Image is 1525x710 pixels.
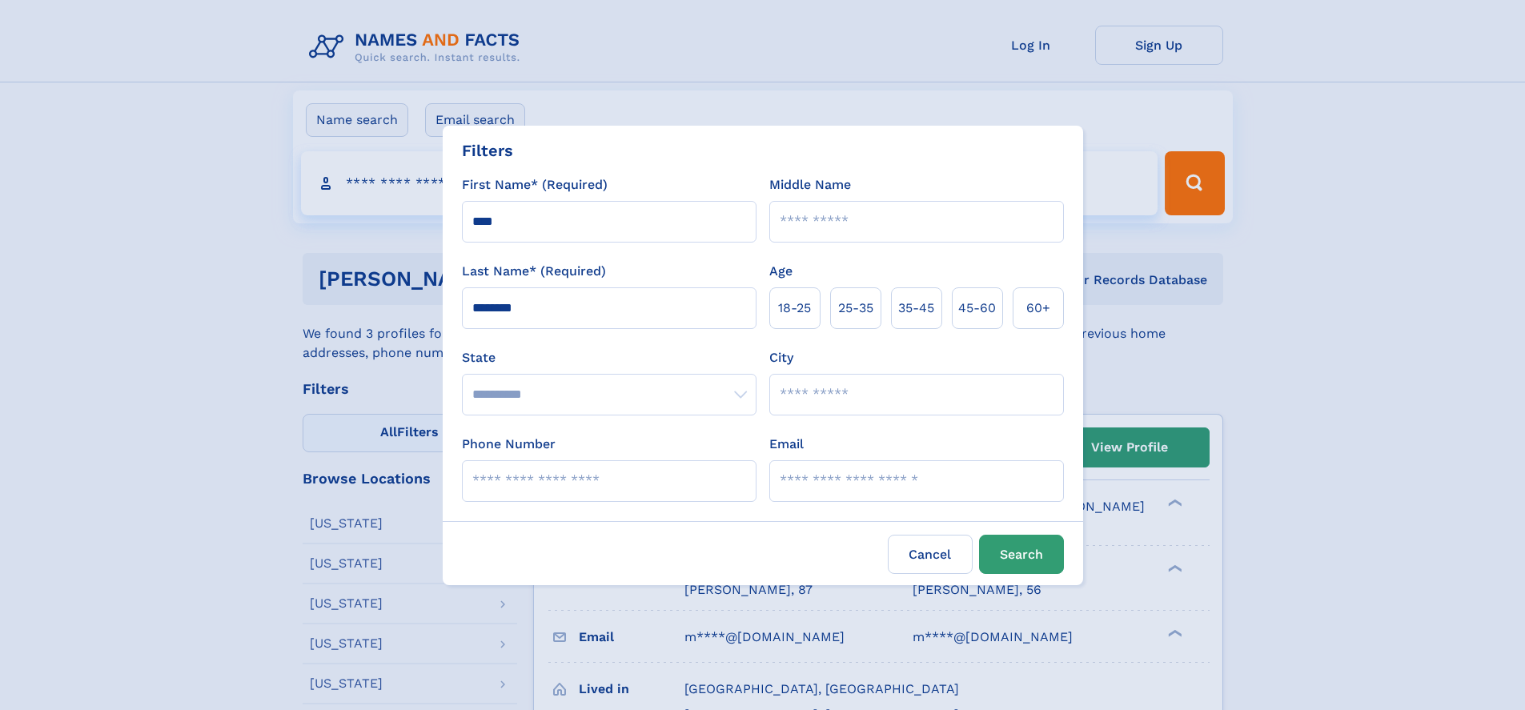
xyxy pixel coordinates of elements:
[888,535,973,574] label: Cancel
[778,299,811,318] span: 18‑25
[769,175,851,195] label: Middle Name
[462,435,556,454] label: Phone Number
[769,348,793,367] label: City
[958,299,996,318] span: 45‑60
[769,435,804,454] label: Email
[838,299,873,318] span: 25‑35
[462,262,606,281] label: Last Name* (Required)
[462,348,756,367] label: State
[462,175,608,195] label: First Name* (Required)
[1026,299,1050,318] span: 60+
[769,262,793,281] label: Age
[462,138,513,162] div: Filters
[979,535,1064,574] button: Search
[898,299,934,318] span: 35‑45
